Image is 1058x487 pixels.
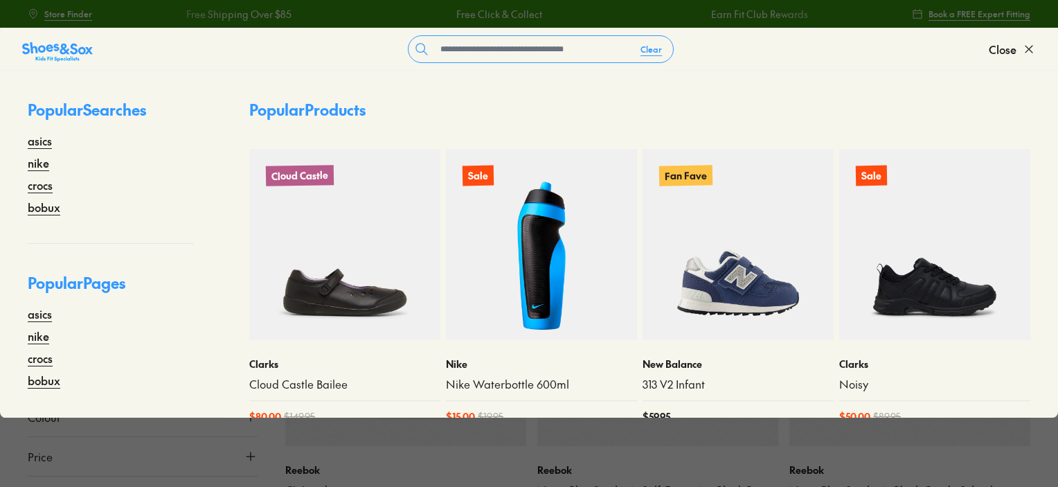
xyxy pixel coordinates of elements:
a: Noisy [839,377,1030,392]
span: $ 149.95 [284,409,315,424]
span: Store Finder [44,8,92,20]
a: Fan Fave [643,149,834,340]
a: Book a FREE Expert Fitting [912,1,1030,26]
span: Close [989,41,1016,57]
p: Sale [463,166,494,186]
span: $ 59.95 [643,409,670,424]
a: Shoes &amp; Sox [22,38,93,60]
a: 313 V2 Infant [643,377,834,392]
span: $ 15.00 [446,409,475,424]
span: Price [28,448,53,465]
span: Book a FREE Expert Fitting [929,8,1030,20]
p: Reebok [789,463,1030,477]
a: asics [28,132,52,149]
p: Reebok [537,463,778,477]
a: bobux [28,199,60,215]
a: nike [28,328,49,344]
a: asics [28,306,52,322]
span: $ 80.00 [249,409,281,424]
a: Free Shipping Over $85 [182,7,287,21]
a: nike [28,154,49,171]
a: Cloud Castle Bailee [249,377,440,392]
span: $ 89.95 [873,409,901,424]
p: Popular Searches [28,98,194,132]
p: Nike [446,357,637,371]
p: Cloud Castle [266,165,334,186]
button: Clear [629,37,673,62]
a: Earn Fit Club Rewards [707,7,804,21]
span: $ 19.95 [478,409,503,424]
a: Sale [839,149,1030,340]
iframe: Gorgias live chat messenger [14,394,69,445]
a: crocs [28,350,53,366]
p: Reebok [285,463,526,477]
p: Popular Pages [28,272,194,306]
p: Popular Products [249,98,366,121]
a: Sale [446,149,637,340]
a: Nike Waterbottle 600ml [446,377,637,392]
a: Free Click & Collect [452,7,538,21]
button: Price [28,437,258,476]
p: New Balance [643,357,834,371]
a: bobux [28,372,60,389]
a: crocs [28,177,53,193]
img: SNS_Logo_Responsive.svg [22,41,93,63]
p: Sale [856,166,887,186]
span: $ 50.00 [839,409,870,424]
p: Fan Fave [659,165,712,186]
a: Cloud Castle [249,149,440,340]
button: Close [989,34,1036,64]
p: Clarks [249,357,440,371]
p: Clarks [839,357,1030,371]
a: Store Finder [28,1,92,26]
